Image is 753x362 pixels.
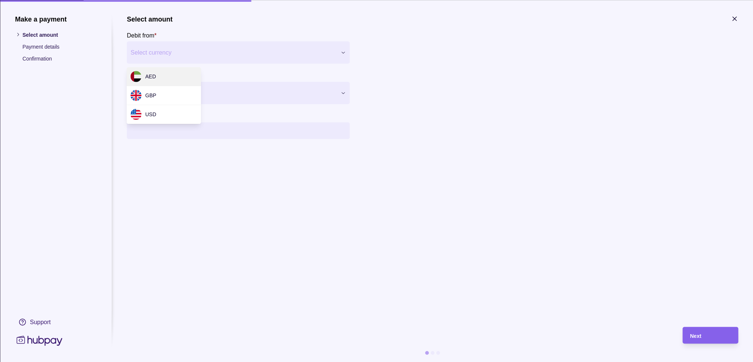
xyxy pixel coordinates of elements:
span: GBP [145,92,156,98]
img: gb [130,90,142,101]
img: ae [130,71,142,82]
span: USD [145,111,156,117]
img: us [130,109,142,120]
span: AED [145,74,156,79]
